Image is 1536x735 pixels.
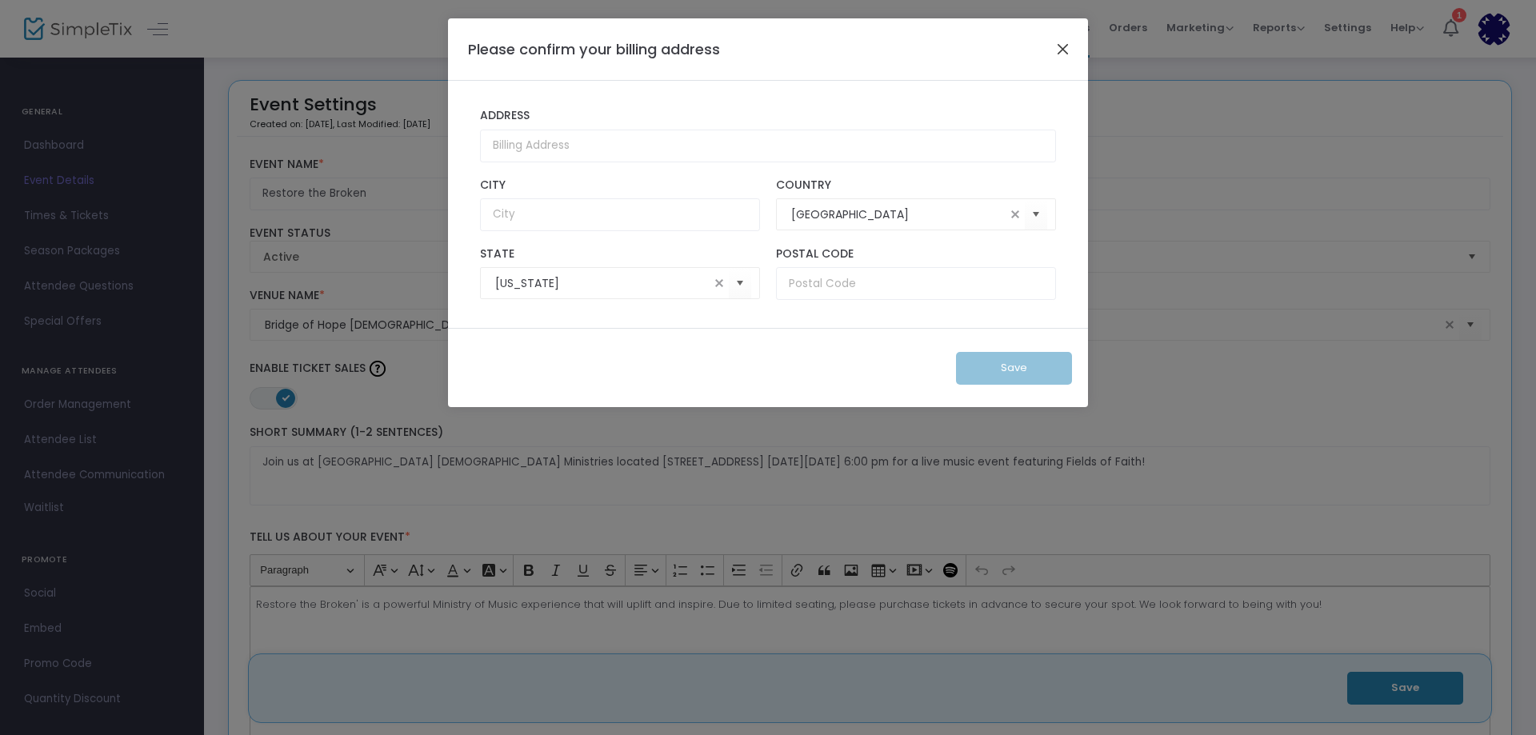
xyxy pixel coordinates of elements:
span: clear [1006,205,1025,224]
input: City [480,198,760,231]
button: Select [1025,198,1047,231]
button: Select [729,267,751,300]
label: State [480,247,760,262]
label: Postal Code [776,247,1056,262]
label: City [480,178,760,193]
input: Select Country [791,206,1006,223]
input: Select State [495,275,710,292]
button: Close [1053,38,1074,59]
label: Country [776,178,1056,193]
label: Address [480,109,1056,123]
input: Billing Address [480,130,1056,162]
span: clear [710,274,729,293]
input: Postal Code [776,267,1056,300]
h4: Please confirm your billing address [468,38,720,60]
